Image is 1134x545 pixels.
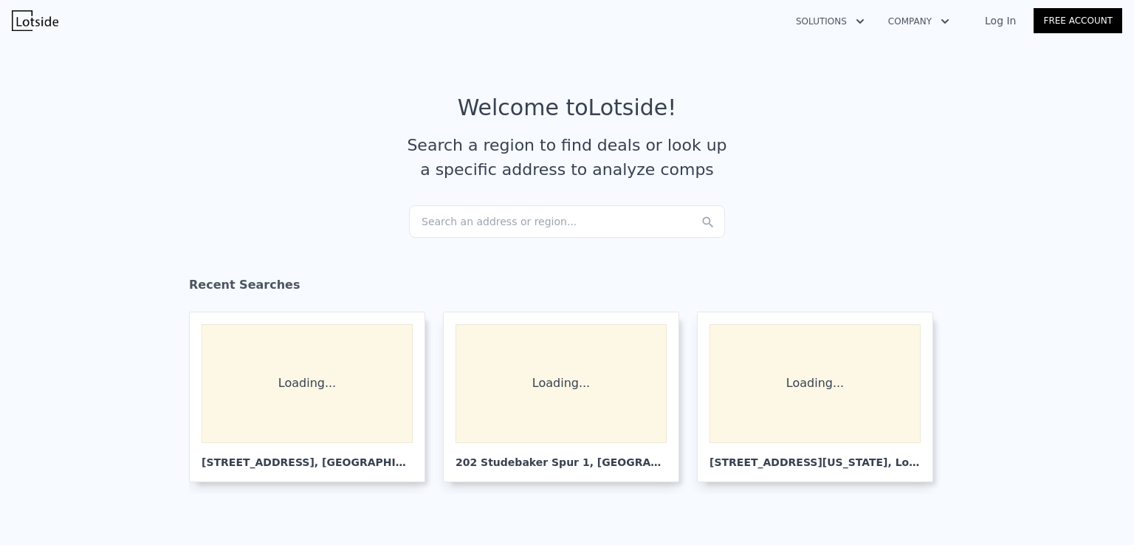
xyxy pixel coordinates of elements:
div: 202 Studebaker Spur 1 , [GEOGRAPHIC_DATA] [456,443,667,470]
a: Log In [967,13,1034,28]
a: Loading... 202 Studebaker Spur 1, [GEOGRAPHIC_DATA] [443,312,691,482]
a: Loading... [STREET_ADDRESS], [GEOGRAPHIC_DATA] [189,312,437,482]
div: Search an address or region... [409,205,725,238]
div: Search a region to find deals or look up a specific address to analyze comps [402,133,732,182]
div: Welcome to Lotside ! [458,95,677,121]
div: [STREET_ADDRESS] , [GEOGRAPHIC_DATA] [202,443,413,470]
div: Loading... [709,324,921,443]
a: Free Account [1034,8,1122,33]
div: Loading... [202,324,413,443]
button: Company [876,8,961,35]
div: [STREET_ADDRESS][US_STATE] , Longview [709,443,921,470]
div: Loading... [456,324,667,443]
a: Loading... [STREET_ADDRESS][US_STATE], Longview [697,312,945,482]
button: Solutions [784,8,876,35]
div: Recent Searches [189,264,945,312]
img: Lotside [12,10,58,31]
